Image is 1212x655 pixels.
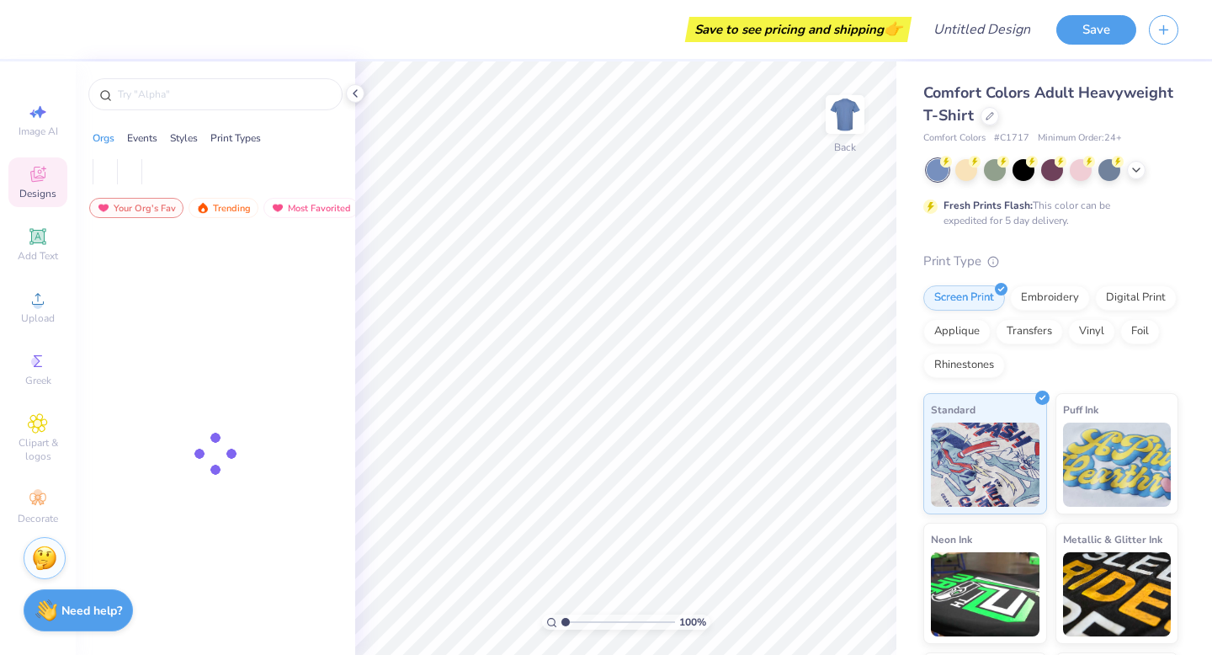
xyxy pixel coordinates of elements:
[271,202,284,214] img: most_fav.gif
[996,319,1063,344] div: Transfers
[89,198,183,218] div: Your Org's Fav
[93,130,114,146] div: Orgs
[210,130,261,146] div: Print Types
[1068,319,1115,344] div: Vinyl
[689,17,907,42] div: Save to see pricing and shipping
[1063,423,1172,507] img: Puff Ink
[834,140,856,155] div: Back
[1056,15,1136,45] button: Save
[1038,131,1122,146] span: Minimum Order: 24 +
[1063,401,1098,418] span: Puff Ink
[923,285,1005,311] div: Screen Print
[18,512,58,525] span: Decorate
[931,552,1039,636] img: Neon Ink
[923,319,991,344] div: Applique
[923,252,1178,271] div: Print Type
[116,86,332,103] input: Try "Alpha"
[1120,319,1160,344] div: Foil
[931,423,1039,507] img: Standard
[828,98,862,131] img: Back
[19,125,58,138] span: Image AI
[679,615,706,630] span: 100 %
[923,353,1005,378] div: Rhinestones
[21,312,55,325] span: Upload
[944,199,1033,212] strong: Fresh Prints Flash:
[944,198,1151,228] div: This color can be expedited for 5 day delivery.
[931,530,972,548] span: Neon Ink
[923,131,986,146] span: Comfort Colors
[931,401,975,418] span: Standard
[994,131,1029,146] span: # C1717
[19,187,56,200] span: Designs
[1063,530,1162,548] span: Metallic & Glitter Ink
[8,436,67,463] span: Clipart & logos
[1010,285,1090,311] div: Embroidery
[884,19,902,39] span: 👉
[920,13,1044,46] input: Untitled Design
[18,249,58,263] span: Add Text
[1063,552,1172,636] img: Metallic & Glitter Ink
[196,202,210,214] img: trending.gif
[923,83,1173,125] span: Comfort Colors Adult Heavyweight T-Shirt
[170,130,198,146] div: Styles
[1095,285,1177,311] div: Digital Print
[263,198,359,218] div: Most Favorited
[97,202,110,214] img: most_fav.gif
[189,198,258,218] div: Trending
[61,603,122,619] strong: Need help?
[25,374,51,387] span: Greek
[127,130,157,146] div: Events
